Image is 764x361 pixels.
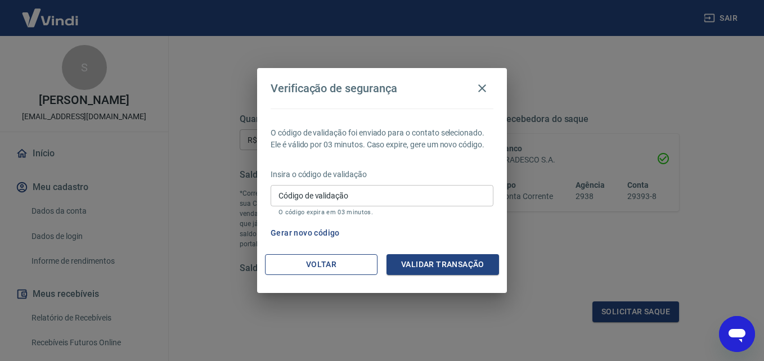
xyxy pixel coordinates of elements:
[719,316,755,352] iframe: Botão para abrir a janela de mensagens
[266,223,344,243] button: Gerar novo código
[387,254,499,275] button: Validar transação
[271,82,397,95] h4: Verificação de segurança
[271,169,493,180] p: Insira o código de validação
[278,209,486,216] p: O código expira em 03 minutos.
[271,127,493,151] p: O código de validação foi enviado para o contato selecionado. Ele é válido por 03 minutos. Caso e...
[265,254,377,275] button: Voltar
